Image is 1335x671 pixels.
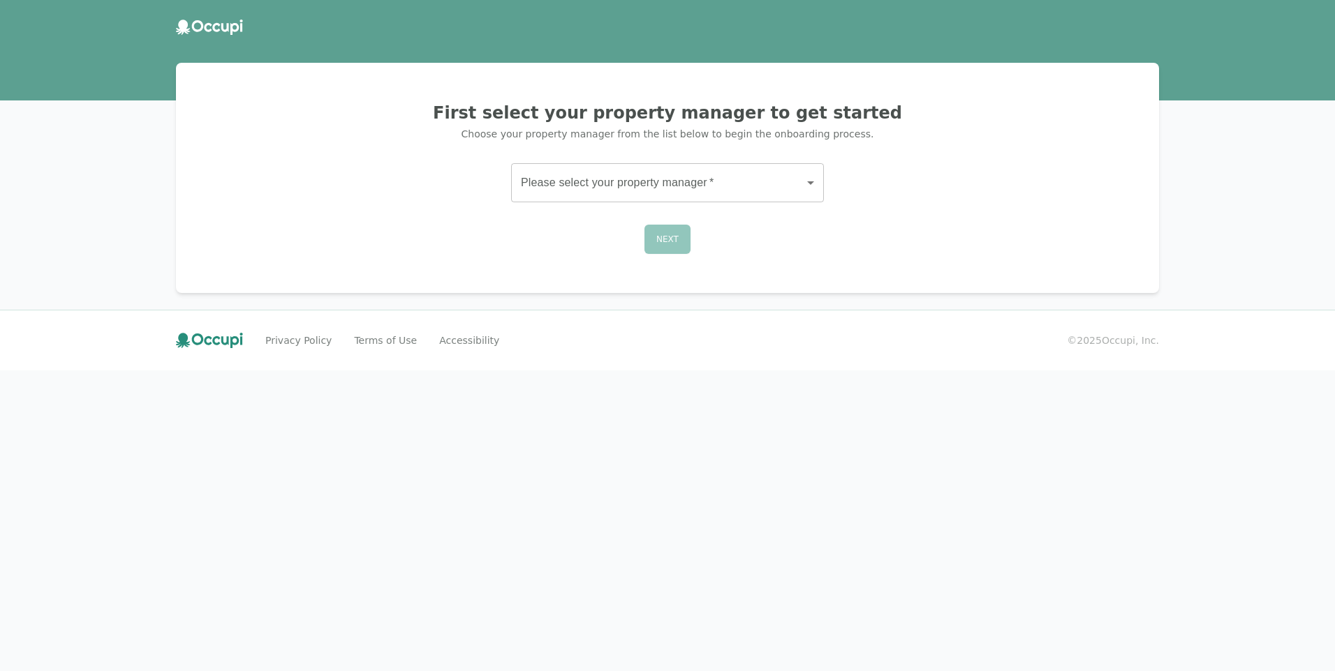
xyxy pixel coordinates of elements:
[193,102,1142,124] h2: First select your property manager to get started
[1067,333,1159,347] small: © 2025 Occupi, Inc.
[193,127,1142,141] p: Choose your property manager from the list below to begin the onboarding process.
[439,333,499,347] a: Accessibility
[265,333,332,347] a: Privacy Policy
[354,333,417,347] a: Terms of Use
